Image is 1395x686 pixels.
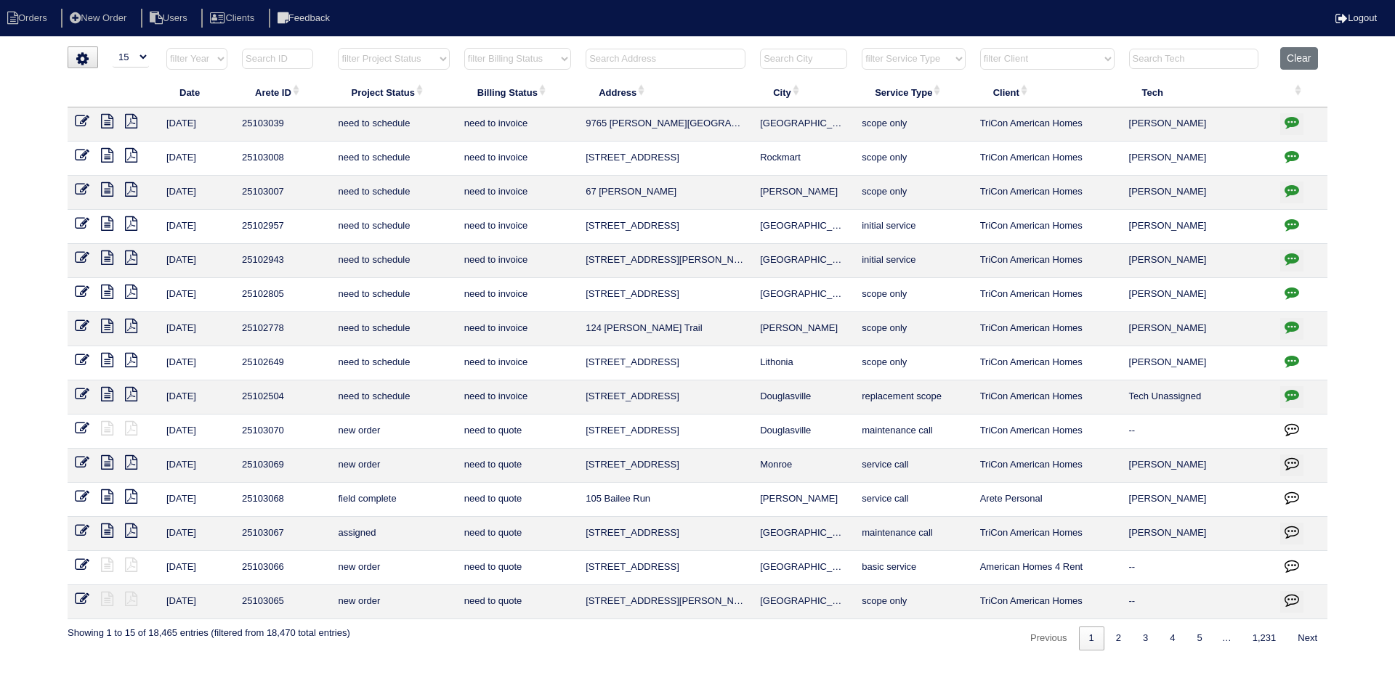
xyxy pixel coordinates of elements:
td: need to quote [457,483,578,517]
td: Monroe [753,449,854,483]
a: Logout [1335,12,1377,23]
td: 25102943 [235,244,331,278]
td: [PERSON_NAME] [1122,176,1274,210]
td: Lithonia [753,346,854,380]
td: need to invoice [457,142,578,176]
td: need to quote [457,517,578,551]
td: TriCon American Homes [973,176,1122,210]
td: maintenance call [854,415,972,449]
td: [DATE] [159,244,235,278]
td: need to invoice [457,312,578,346]
td: scope only [854,278,972,312]
a: New Order [61,12,138,23]
td: [GEOGRAPHIC_DATA] [753,278,854,312]
td: [PERSON_NAME] [753,312,854,346]
td: -- [1122,551,1274,585]
td: [DATE] [159,483,235,517]
td: [GEOGRAPHIC_DATA] [753,585,854,619]
td: 25103070 [235,415,331,449]
td: scope only [854,176,972,210]
td: Arete Personal [973,483,1122,517]
td: 25103007 [235,176,331,210]
td: [DATE] [159,278,235,312]
td: [PERSON_NAME] [1122,449,1274,483]
td: 25102957 [235,210,331,244]
td: 25102504 [235,380,331,415]
li: Feedback [269,9,341,28]
td: [DATE] [159,517,235,551]
td: American Homes 4 Rent [973,551,1122,585]
td: Rockmart [753,142,854,176]
td: [STREET_ADDRESS] [578,449,753,483]
th: Date [159,77,235,107]
td: TriCon American Homes [973,517,1122,551]
th: Service Type: activate to sort column ascending [854,77,972,107]
input: Search City [760,49,847,69]
td: TriCon American Homes [973,210,1122,244]
td: [PERSON_NAME] [753,176,854,210]
td: need to invoice [457,176,578,210]
td: [STREET_ADDRESS] [578,346,753,380]
td: scope only [854,142,972,176]
td: 25102778 [235,312,331,346]
td: service call [854,483,972,517]
td: new order [331,449,456,483]
th: Client: activate to sort column ascending [973,77,1122,107]
td: Tech Unassigned [1122,380,1274,415]
td: scope only [854,585,972,619]
td: [GEOGRAPHIC_DATA] [753,107,854,142]
td: need to quote [457,551,578,585]
td: initial service [854,244,972,278]
td: 9765 [PERSON_NAME][GEOGRAPHIC_DATA] [578,107,753,142]
td: TriCon American Homes [973,244,1122,278]
td: [PERSON_NAME] [1122,517,1274,551]
td: initial service [854,210,972,244]
td: 25103067 [235,517,331,551]
li: Users [141,9,199,28]
td: Douglasville [753,415,854,449]
td: 25103065 [235,585,331,619]
td: 25102805 [235,278,331,312]
td: [PERSON_NAME] [1122,483,1274,517]
td: [PERSON_NAME] [1122,312,1274,346]
td: [DATE] [159,585,235,619]
td: TriCon American Homes [973,449,1122,483]
td: replacement scope [854,380,972,415]
td: need to invoice [457,107,578,142]
td: TriCon American Homes [973,585,1122,619]
td: service call [854,449,972,483]
td: [DATE] [159,346,235,380]
td: [DATE] [159,142,235,176]
td: TriCon American Homes [973,312,1122,346]
a: 2 [1106,626,1131,650]
td: TriCon American Homes [973,142,1122,176]
td: [PERSON_NAME] [1122,210,1274,244]
td: need to schedule [331,278,456,312]
td: basic service [854,551,972,585]
td: [STREET_ADDRESS] [578,278,753,312]
td: [DATE] [159,176,235,210]
td: 67 [PERSON_NAME] [578,176,753,210]
a: Clients [201,12,266,23]
td: TriCon American Homes [973,346,1122,380]
td: 124 [PERSON_NAME] Trail [578,312,753,346]
td: [DATE] [159,380,235,415]
td: [STREET_ADDRESS] [578,551,753,585]
td: need to invoice [457,380,578,415]
td: Douglasville [753,380,854,415]
td: [STREET_ADDRESS] [578,415,753,449]
input: Search Address [586,49,745,69]
td: [DATE] [159,551,235,585]
td: need to invoice [457,210,578,244]
td: new order [331,585,456,619]
td: [STREET_ADDRESS] [578,142,753,176]
td: need to invoice [457,244,578,278]
td: [STREET_ADDRESS][PERSON_NAME] [578,585,753,619]
td: need to schedule [331,346,456,380]
td: 25103008 [235,142,331,176]
a: 1 [1079,626,1104,650]
td: [DATE] [159,107,235,142]
li: Clients [201,9,266,28]
td: [PERSON_NAME] [1122,107,1274,142]
th: : activate to sort column ascending [1273,77,1327,107]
